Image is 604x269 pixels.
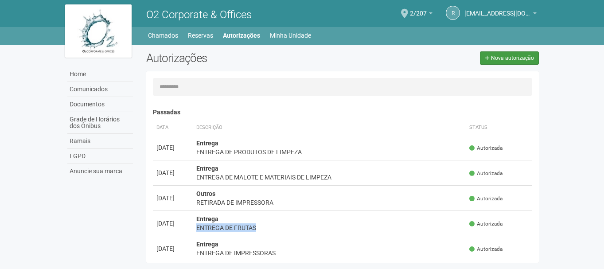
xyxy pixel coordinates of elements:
[146,8,252,21] span: O2 Corporate & Offices
[464,11,537,18] a: [EMAIL_ADDRESS][DOMAIN_NAME]
[469,144,503,152] span: Autorizada
[67,82,133,97] a: Comunicados
[148,29,178,42] a: Chamados
[67,112,133,134] a: Grade de Horários dos Ônibus
[67,67,133,82] a: Home
[156,219,189,228] div: [DATE]
[410,11,433,18] a: 2/207
[196,140,218,147] strong: Entrega
[480,51,539,65] a: Nova autorização
[153,109,533,116] h4: Passadas
[466,121,532,135] th: Status
[469,246,503,253] span: Autorizada
[410,1,427,17] span: 2/207
[469,195,503,203] span: Autorizada
[153,121,193,135] th: Data
[196,241,218,248] strong: Entrega
[446,6,460,20] a: r
[67,164,133,179] a: Anuncie sua marca
[193,121,466,135] th: Descrição
[156,244,189,253] div: [DATE]
[270,29,311,42] a: Minha Unidade
[196,190,215,197] strong: Outros
[464,1,531,17] span: recepcao@benassirio.com.br
[156,143,189,152] div: [DATE]
[67,149,133,164] a: LGPD
[67,97,133,112] a: Documentos
[196,198,463,207] div: RETIRADA DE IMPRESSORA
[196,249,463,257] div: ENTREGA DE IMPRESSORAS
[223,29,260,42] a: Autorizações
[491,55,534,61] span: Nova autorização
[196,165,218,172] strong: Entrega
[469,170,503,177] span: Autorizada
[146,51,336,65] h2: Autorizações
[469,220,503,228] span: Autorizada
[188,29,213,42] a: Reservas
[65,4,132,58] img: logo.jpg
[156,168,189,177] div: [DATE]
[196,223,463,232] div: ENTREGA DE FRUTAS
[196,215,218,222] strong: Entrega
[196,148,463,156] div: ENTREGA DE PRODUTOS DE LIMPEZA
[67,134,133,149] a: Ramais
[196,173,463,182] div: ENTREGA DE MALOTE E MATERIAIS DE LIMPEZA
[156,194,189,203] div: [DATE]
